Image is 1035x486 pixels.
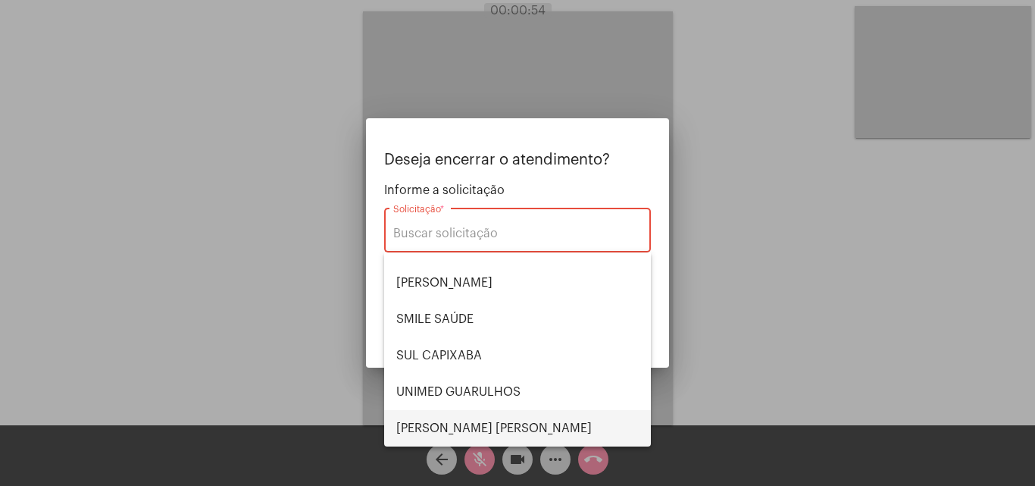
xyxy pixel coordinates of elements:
span: [PERSON_NAME] [396,265,639,301]
span: SMILE SAÚDE [396,301,639,337]
input: Buscar solicitação [393,227,642,240]
span: UNIMED GUARULHOS [396,374,639,410]
span: Informe a solicitação [384,183,651,197]
span: [PERSON_NAME] [PERSON_NAME] [396,410,639,447]
p: Deseja encerrar o atendimento? [384,152,651,168]
span: SUL CAPIXABA [396,337,639,374]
